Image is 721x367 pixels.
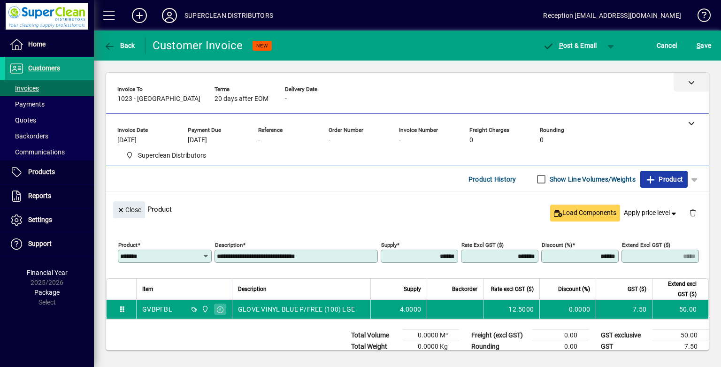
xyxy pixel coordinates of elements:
span: Cancel [657,38,677,53]
td: 50.00 [652,330,709,341]
span: GST ($) [628,284,646,294]
span: - [399,137,401,144]
span: 20 days after EOM [215,95,268,103]
button: Back [101,37,138,54]
mat-label: Extend excl GST ($) [622,242,670,248]
td: 7.50 [652,341,709,352]
span: Package [34,289,60,296]
button: Delete [682,201,704,224]
app-page-header-button: Back [94,37,146,54]
button: Save [694,37,713,54]
mat-label: Rate excl GST ($) [461,242,504,248]
a: Communications [5,144,94,160]
span: Backorders [9,132,48,140]
span: Discount (%) [558,284,590,294]
td: 0.0000 Kg [403,341,459,352]
button: Product History [465,171,520,188]
span: Rate excl GST ($) [491,284,534,294]
a: Support [5,232,94,256]
td: 50.00 [652,300,708,319]
a: Home [5,33,94,56]
span: Superclean Distributors [122,150,210,161]
span: Back [104,42,135,49]
span: - [329,137,330,144]
span: Quotes [9,116,36,124]
button: Add [124,7,154,24]
app-page-header-button: Close [111,205,147,214]
span: Communications [9,148,65,156]
div: GVBPFBL [142,305,172,314]
span: 0 [540,137,544,144]
span: [DATE] [117,137,137,144]
span: Financial Year [27,269,68,276]
span: Backorder [452,284,477,294]
a: Invoices [5,80,94,96]
a: Quotes [5,112,94,128]
span: Invoices [9,84,39,92]
span: Extend excl GST ($) [658,279,697,299]
span: [DATE] [188,137,207,144]
span: Home [28,40,46,48]
a: Knowledge Base [690,2,709,32]
td: Rounding [467,341,532,352]
div: 12.5000 [489,305,534,314]
td: 7.50 [596,300,652,319]
span: - [258,137,260,144]
div: SUPERCLEAN DISTRIBUTORS [184,8,273,23]
app-page-header-button: Delete [682,208,704,217]
td: Freight (excl GST) [467,330,532,341]
label: Show Line Volumes/Weights [548,175,636,184]
button: Product [640,171,688,188]
span: Support [28,240,52,247]
a: Payments [5,96,94,112]
td: Total Volume [346,330,403,341]
span: Superclean Distributors [138,151,206,161]
span: Close [117,202,141,218]
span: Reports [28,192,51,199]
a: Settings [5,208,94,232]
a: Reports [5,184,94,208]
span: P [559,42,563,49]
a: Products [5,161,94,184]
mat-label: Supply [381,242,397,248]
div: Product [106,192,709,226]
span: 1023 - [GEOGRAPHIC_DATA] [117,95,200,103]
button: Close [113,201,145,218]
span: Products [28,168,55,176]
td: Total Weight [346,341,403,352]
div: Customer Invoice [153,38,243,53]
td: GST [596,341,652,352]
span: 0 [469,137,473,144]
button: Post & Email [538,37,602,54]
span: Item [142,284,153,294]
span: Customers [28,64,60,72]
span: ave [697,38,711,53]
span: Supply [404,284,421,294]
span: - [285,95,287,103]
td: 0.0000 [539,300,596,319]
mat-label: Description [215,242,243,248]
td: 0.0000 M³ [403,330,459,341]
span: Superclean Distributors [199,304,210,314]
mat-label: Product [118,242,138,248]
td: 0.00 [532,330,589,341]
span: 4.0000 [400,305,422,314]
span: Description [238,284,267,294]
td: 0.00 [532,341,589,352]
button: Load Components [550,205,620,222]
span: GLOVE VINYL BLUE P/FREE (100) LGE [238,305,355,314]
span: Load Components [554,208,616,218]
span: Product History [468,172,516,187]
mat-label: Discount (%) [542,242,572,248]
button: Apply price level [620,205,682,222]
span: Apply price level [624,208,678,218]
span: Settings [28,216,52,223]
td: GST exclusive [596,330,652,341]
button: Cancel [654,37,680,54]
span: Payments [9,100,45,108]
button: Profile [154,7,184,24]
span: S [697,42,700,49]
span: Product [645,172,683,187]
a: Backorders [5,128,94,144]
div: Reception [EMAIL_ADDRESS][DOMAIN_NAME] [543,8,681,23]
